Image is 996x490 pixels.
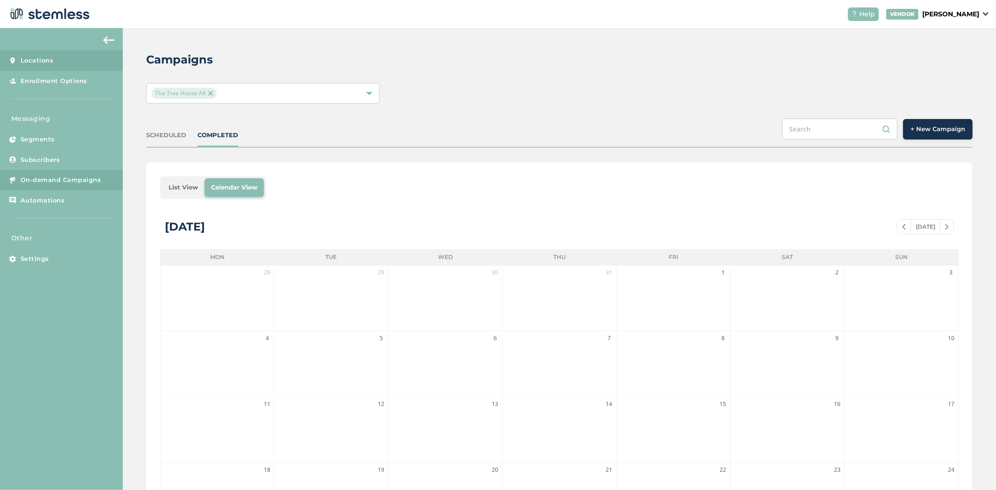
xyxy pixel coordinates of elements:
[146,131,186,140] div: SCHEDULED
[262,465,272,475] span: 18
[21,155,60,165] span: Subscribers
[198,131,238,140] div: COMPLETED
[947,399,956,409] span: 17
[162,178,205,197] li: List View
[852,11,857,17] img: icon-help-white-03924b79.svg
[205,178,264,197] li: Calendar View
[845,249,959,265] li: Sun
[983,12,989,16] img: icon_down-arrow-small-66adaf34.svg
[605,334,614,343] span: 7
[103,36,114,44] img: icon-arrow-back-accent-c549486e.svg
[376,399,386,409] span: 12
[859,9,875,19] span: Help
[502,249,616,265] li: Thu
[886,9,918,20] div: VENDOR
[262,334,272,343] span: 4
[490,399,500,409] span: 13
[21,56,54,65] span: Locations
[165,218,205,235] div: [DATE]
[833,334,842,343] span: 9
[21,196,65,205] span: Automations
[21,77,87,86] span: Enrollment Options
[490,465,500,475] span: 20
[376,268,386,277] span: 29
[146,51,213,68] h2: Campaigns
[389,249,502,265] li: Wed
[605,268,614,277] span: 31
[911,125,965,134] span: + New Campaign
[7,5,90,23] img: logo-dark-0685b13c.svg
[947,465,956,475] span: 24
[274,249,388,265] li: Tue
[719,399,728,409] span: 15
[490,334,500,343] span: 6
[922,9,979,19] p: [PERSON_NAME]
[719,465,728,475] span: 22
[833,268,842,277] span: 2
[902,224,906,230] img: icon-chevron-left-b8c47ebb.svg
[262,268,272,277] span: 28
[911,220,940,234] span: [DATE]
[833,465,842,475] span: 23
[21,254,49,264] span: Settings
[376,334,386,343] span: 5
[945,224,949,230] img: icon-chevron-right-bae969c5.svg
[903,119,973,140] button: + New Campaign
[605,399,614,409] span: 14
[719,334,728,343] span: 8
[719,268,728,277] span: 1
[262,399,272,409] span: 11
[21,175,101,185] span: On-demand Campaigns
[151,88,217,99] span: The Tree House AK
[376,465,386,475] span: 19
[616,249,730,265] li: Fri
[490,268,500,277] span: 30
[160,249,274,265] li: Mon
[947,268,956,277] span: 3
[782,119,897,140] input: Search
[605,465,614,475] span: 21
[21,135,55,144] span: Segments
[949,445,996,490] iframe: Chat Widget
[833,399,842,409] span: 16
[947,334,956,343] span: 10
[208,91,213,96] img: icon-close-accent-8a337256.svg
[730,249,844,265] li: Sat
